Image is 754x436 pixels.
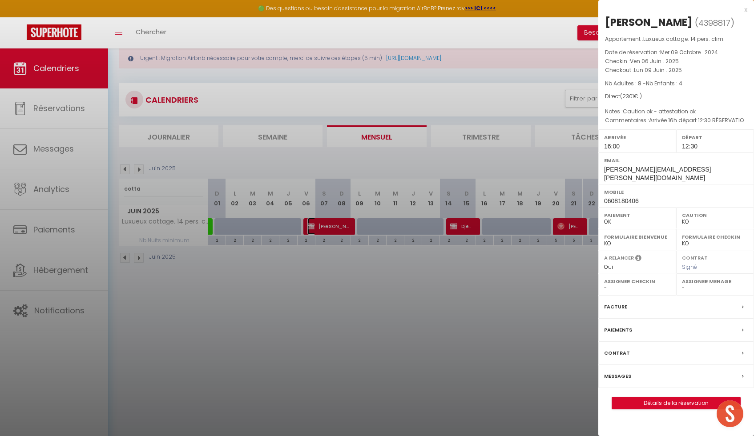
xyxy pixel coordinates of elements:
label: Assigner Checkin [604,277,670,286]
p: Checkin : [605,57,747,66]
label: Messages [604,372,631,381]
label: Facture [604,302,627,312]
p: Date de réservation : [605,48,747,57]
label: A relancer [604,254,634,262]
label: Contrat [682,254,708,260]
div: Direct [605,92,747,101]
label: Contrat [604,348,630,358]
span: Mer 09 Octobre . 2024 [660,48,718,56]
span: Lun 09 Juin . 2025 [634,66,682,74]
span: 4398817 [698,17,730,28]
i: Sélectionner OUI si vous souhaiter envoyer les séquences de messages post-checkout [635,254,641,264]
span: Luxueux cottage. 14 pers. clim. [643,35,725,43]
label: Formulaire Bienvenue [604,232,670,241]
label: Départ [682,133,748,142]
span: ( ) [695,16,734,29]
label: Paiement [604,211,670,220]
span: Nb Adultes : 8 - [605,80,682,87]
span: Ven 06 Juin . 2025 [630,57,679,65]
div: x [598,4,747,15]
label: Mobile [604,188,748,196]
p: Appartement : [605,35,747,44]
span: Signé [682,263,697,271]
span: 12:30 [682,143,698,150]
div: [PERSON_NAME] [605,15,693,29]
span: [PERSON_NAME][EMAIL_ADDRESS][PERSON_NAME][DOMAIN_NAME] [604,166,711,181]
span: Nb Enfants : 4 [646,80,682,87]
label: Caution [682,211,748,220]
label: Paiements [604,325,632,335]
label: Arrivée [604,133,670,142]
span: ( € ) [620,92,642,100]
span: 16:00 [604,143,620,150]
label: Email [604,156,748,165]
p: Commentaires : [605,116,747,125]
span: Caution ok - attestation ok [623,108,696,115]
p: Notes : [605,107,747,116]
p: Checkout : [605,66,747,75]
div: Ouvrir le chat [717,400,743,427]
a: Détails de la réservation [612,397,740,409]
button: Détails de la réservation [612,397,741,409]
span: 0608180406 [604,197,639,204]
label: Assigner Menage [682,277,748,286]
label: Formulaire Checkin [682,232,748,241]
span: 2301 [622,92,634,100]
